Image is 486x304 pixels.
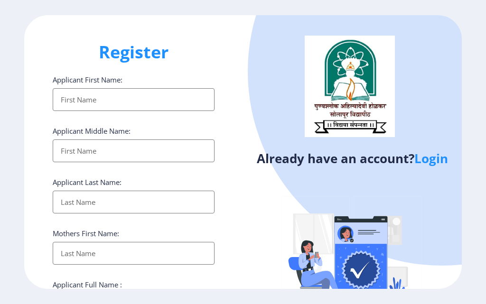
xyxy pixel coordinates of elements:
[53,88,215,111] input: First Name
[53,280,122,299] label: Applicant Full Name : (As on marksheet)
[53,41,215,64] h1: Register
[53,139,215,162] input: First Name
[53,229,119,238] label: Mothers First Name:
[53,126,131,136] label: Applicant Middle Name:
[250,151,455,166] h4: Already have an account?
[414,150,448,167] a: Login
[53,75,122,84] label: Applicant First Name:
[305,36,395,137] img: logo
[53,242,215,265] input: Last Name
[53,191,215,213] input: Last Name
[53,177,121,187] label: Applicant Last Name:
